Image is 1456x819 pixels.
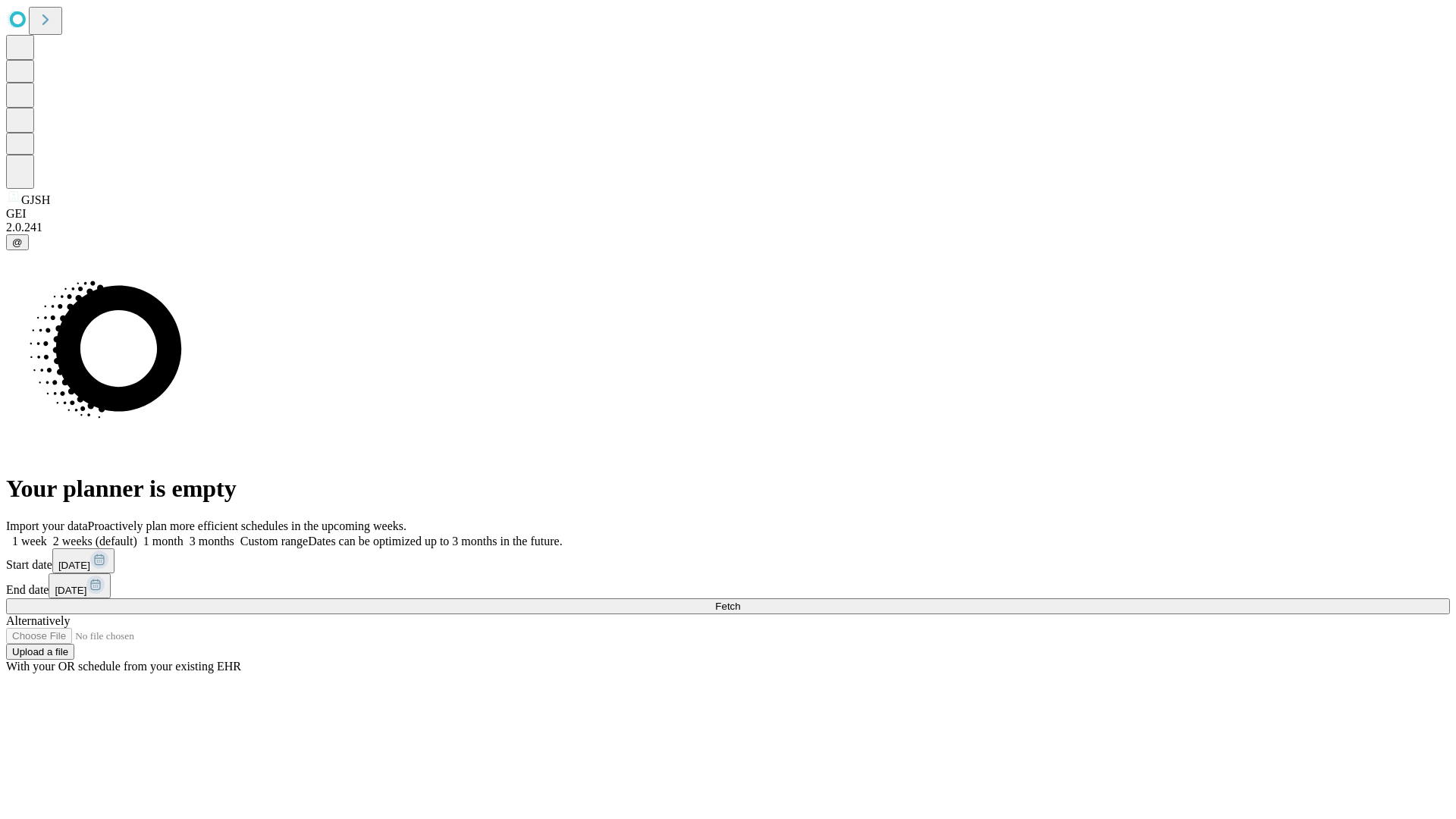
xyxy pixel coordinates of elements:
button: [DATE] [49,573,111,598]
span: Proactively plan more efficient schedules in the upcoming weeks. [88,519,406,532]
span: With your OR schedule from your existing EHR [6,660,241,673]
span: [DATE] [55,585,86,596]
span: 3 months [190,535,234,548]
h1: Your planner is empty [6,475,1450,503]
button: Upload a file [6,644,74,660]
div: 2.0.241 [6,221,1450,234]
div: End date [6,573,1450,598]
span: 1 month [143,535,184,548]
span: 1 week [12,535,47,548]
span: @ [12,237,23,248]
button: Fetch [6,598,1450,614]
span: [DATE] [58,560,90,571]
div: Start date [6,548,1450,573]
button: [DATE] [52,548,115,573]
div: GEI [6,207,1450,221]
span: Fetch [715,601,740,612]
span: Alternatively [6,614,70,627]
span: GJSH [21,193,50,206]
span: 2 weeks (default) [53,535,137,548]
button: @ [6,234,29,250]
span: Custom range [240,535,308,548]
span: Import your data [6,519,88,532]
span: Dates can be optimized up to 3 months in the future. [308,535,562,548]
